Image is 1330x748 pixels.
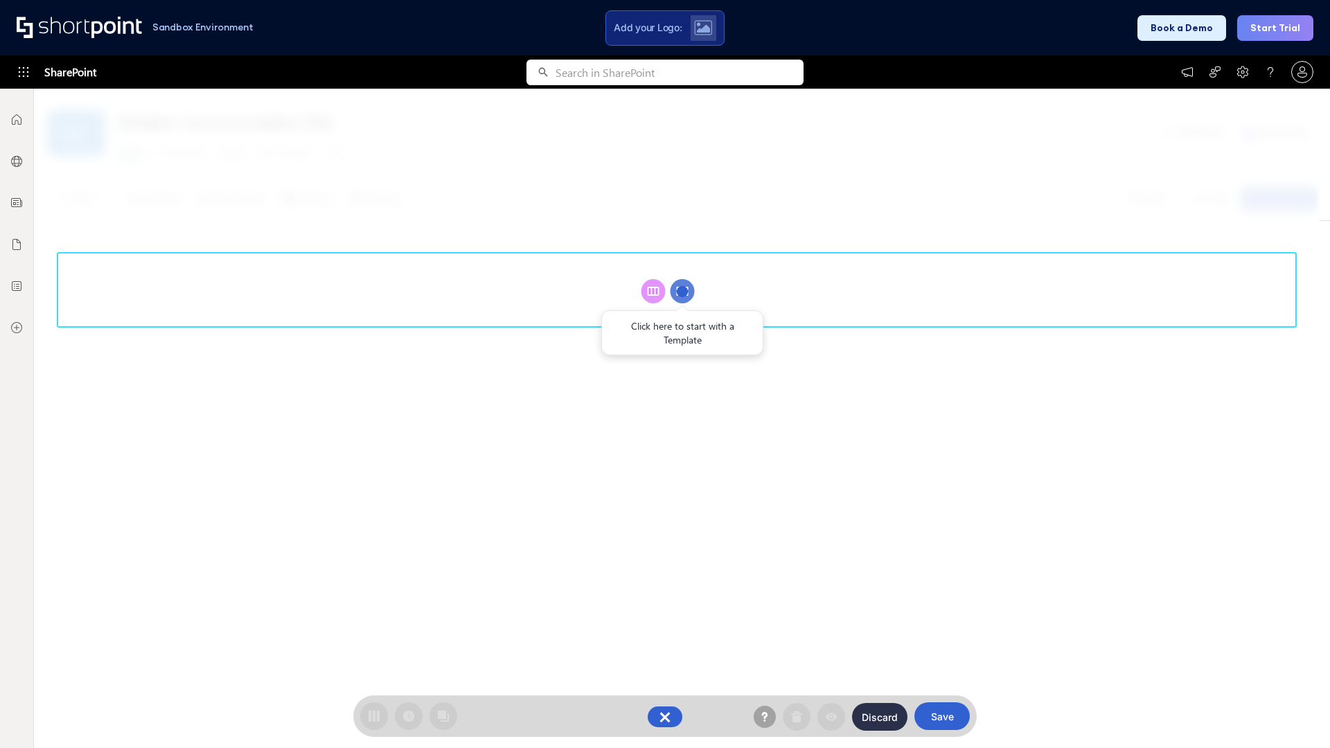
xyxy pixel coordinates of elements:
[1137,15,1226,41] button: Book a Demo
[152,24,254,31] h1: Sandbox Environment
[44,55,96,89] span: SharePoint
[614,21,682,34] span: Add your Logo:
[1237,15,1313,41] button: Start Trial
[852,703,907,731] button: Discard
[914,702,970,730] button: Save
[1261,682,1330,748] iframe: Chat Widget
[694,20,712,35] img: Upload logo
[556,60,804,85] input: Search in SharePoint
